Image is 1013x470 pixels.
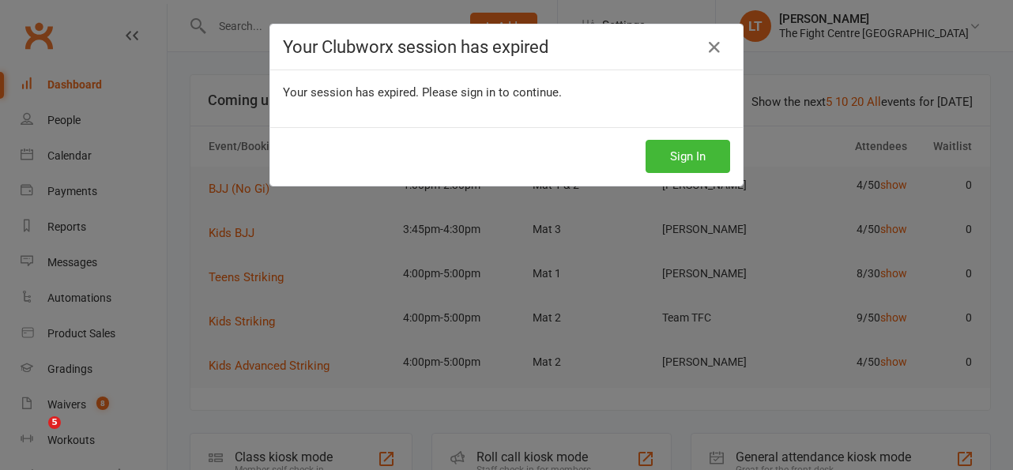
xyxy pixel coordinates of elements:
button: Sign In [646,140,730,173]
h4: Your Clubworx session has expired [283,37,730,57]
a: Close [702,35,727,60]
iframe: Intercom live chat [16,416,54,454]
span: Your session has expired. Please sign in to continue. [283,85,562,100]
span: 5 [48,416,61,429]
